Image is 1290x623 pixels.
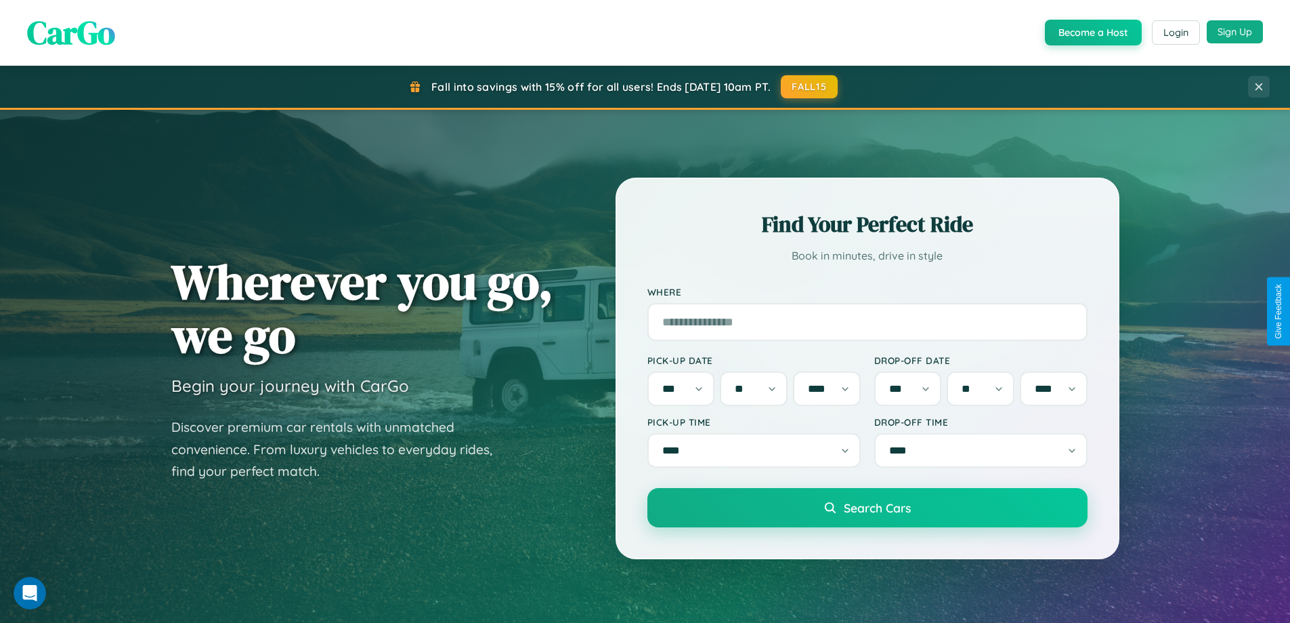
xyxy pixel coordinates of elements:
p: Discover premium car rentals with unmatched convenience. From luxury vehicles to everyday rides, ... [171,416,510,483]
label: Drop-off Time [874,416,1088,428]
div: Give Feedback [1274,284,1283,339]
button: FALL15 [781,75,838,98]
label: Pick-up Time [647,416,861,428]
label: Where [647,286,1088,298]
h1: Wherever you go, we go [171,255,553,362]
span: Fall into savings with 15% off for all users! Ends [DATE] 10am PT. [431,80,771,94]
button: Search Cars [647,488,1088,527]
button: Login [1152,20,1200,45]
span: CarGo [27,10,115,55]
h2: Find Your Perfect Ride [647,209,1088,239]
iframe: Intercom live chat [14,577,46,609]
h3: Begin your journey with CarGo [171,376,409,396]
button: Become a Host [1045,20,1142,45]
button: Sign Up [1207,20,1263,43]
p: Book in minutes, drive in style [647,246,1088,266]
span: Search Cars [844,500,911,515]
label: Drop-off Date [874,355,1088,366]
label: Pick-up Date [647,355,861,366]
